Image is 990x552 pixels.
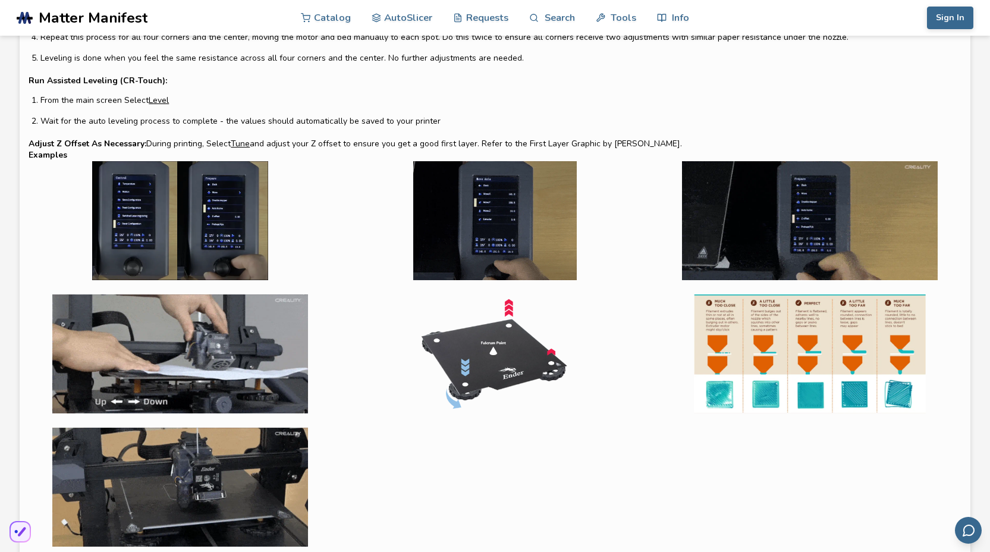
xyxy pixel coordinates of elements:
b: Adjust Z Offset As Necessary: [29,138,146,149]
button: Sign In [927,7,973,29]
li: Repeat this process for all four corners and the center, moving the motor and bed manually to eac... [40,31,961,43]
span: Matter Manifest [39,10,147,26]
li: From the main screen Select [40,94,961,106]
u: Level [149,95,169,106]
li: Wait for the auto leveling process to complete - the values should automatically be saved to your... [40,115,961,127]
li: Leveling is done when you feel the same resistance across all four corners and the center. No fur... [40,52,961,64]
u: Tune [231,138,250,149]
b: Run Assisted Leveling (CR-Touch): [29,75,167,86]
button: Send feedback via email [955,517,982,544]
strong: Examples [29,149,67,161]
